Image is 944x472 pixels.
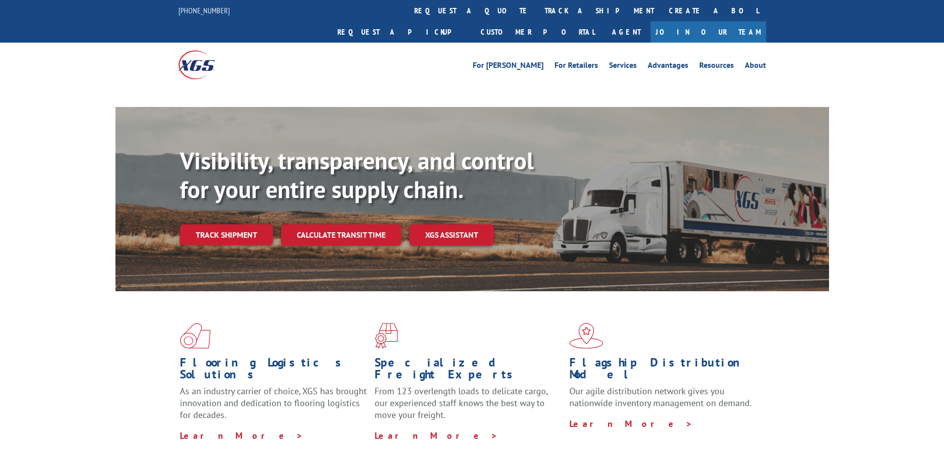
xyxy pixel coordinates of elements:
b: Visibility, transparency, and control for your entire supply chain. [180,145,534,205]
a: Resources [699,61,734,72]
span: Our agile distribution network gives you nationwide inventory management on demand. [569,385,752,409]
a: Calculate transit time [281,224,401,246]
h1: Specialized Freight Experts [375,357,562,385]
a: About [745,61,766,72]
h1: Flagship Distribution Model [569,357,757,385]
a: Track shipment [180,224,273,245]
a: Learn More > [375,430,498,441]
img: xgs-icon-total-supply-chain-intelligence-red [180,323,211,349]
a: Learn More > [180,430,303,441]
a: XGS ASSISTANT [409,224,494,246]
img: xgs-icon-focused-on-flooring-red [375,323,398,349]
a: For [PERSON_NAME] [473,61,544,72]
a: [PHONE_NUMBER] [178,5,230,15]
a: Join Our Team [651,21,766,43]
img: xgs-icon-flagship-distribution-model-red [569,323,604,349]
a: Agent [602,21,651,43]
a: For Retailers [555,61,598,72]
a: Request a pickup [330,21,473,43]
span: As an industry carrier of choice, XGS has brought innovation and dedication to flooring logistics... [180,385,367,420]
a: Learn More > [569,418,693,429]
a: Advantages [648,61,688,72]
p: From 123 overlength loads to delicate cargo, our experienced staff knows the best way to move you... [375,385,562,429]
a: Customer Portal [473,21,602,43]
a: Services [609,61,637,72]
h1: Flooring Logistics Solutions [180,357,367,385]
